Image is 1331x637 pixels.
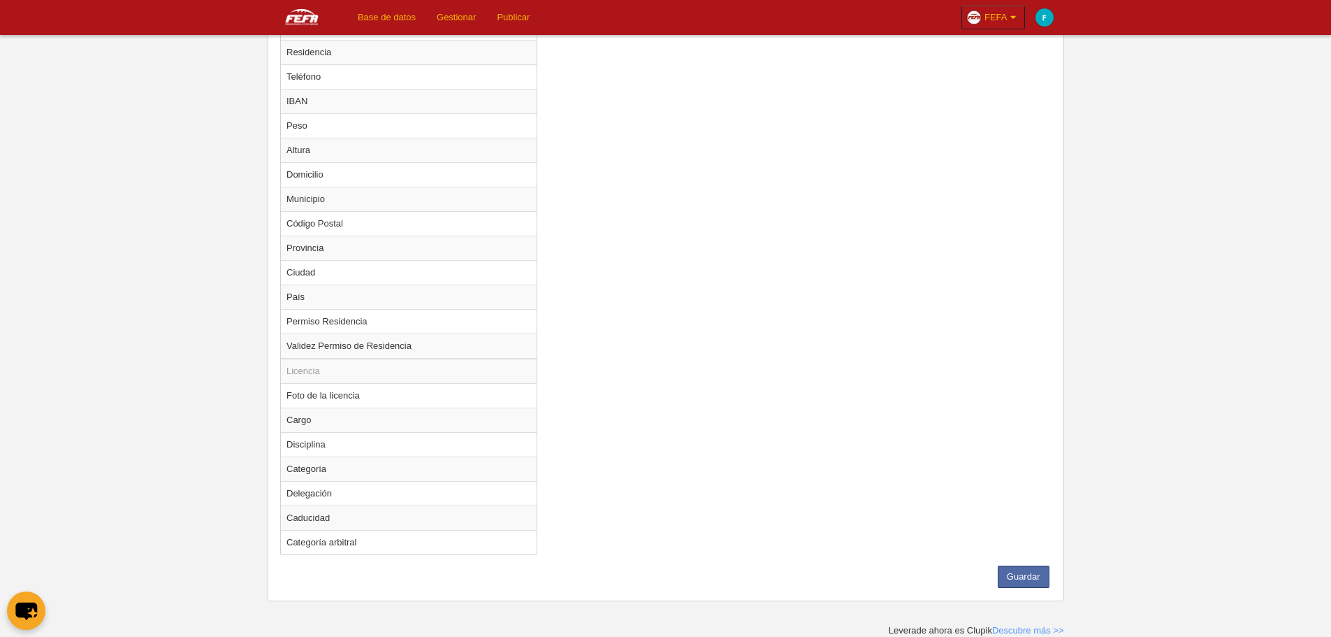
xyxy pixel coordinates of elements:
[281,138,537,162] td: Altura
[7,592,45,630] button: chat-button
[281,40,537,64] td: Residencia
[281,260,537,285] td: Ciudad
[281,359,537,384] td: Licencia
[961,6,1025,29] a: FEFA
[998,566,1049,588] button: Guardar
[281,64,537,89] td: Teléfono
[281,236,537,260] td: Provincia
[268,8,336,25] img: FEFA
[967,10,981,24] img: Oazxt6wLFNvE.30x30.jpg
[992,625,1064,636] a: Descubre más >>
[984,10,1008,24] span: FEFA
[1035,8,1054,27] img: c2l6ZT0zMHgzMCZmcz05JnRleHQ9RiZiZz0wMGFjYzE%3D.png
[281,285,537,309] td: País
[281,187,537,211] td: Municipio
[281,162,537,187] td: Domicilio
[281,408,537,432] td: Cargo
[281,113,537,138] td: Peso
[889,624,1064,637] div: Leverade ahora es Clupik
[281,481,537,506] td: Delegación
[281,432,537,457] td: Disciplina
[281,309,537,334] td: Permiso Residencia
[281,89,537,113] td: IBAN
[281,506,537,530] td: Caducidad
[281,457,537,481] td: Categoría
[281,383,537,408] td: Foto de la licencia
[281,211,537,236] td: Código Postal
[281,530,537,554] td: Categoría arbitral
[281,334,537,359] td: Validez Permiso de Residencia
